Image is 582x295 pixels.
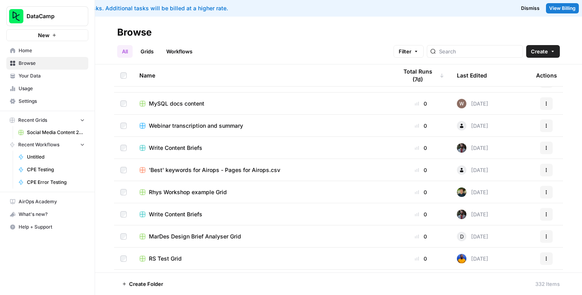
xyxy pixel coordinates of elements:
span: DataCamp [27,12,74,20]
span: CPE Error Testing [27,179,85,186]
span: View Billing [549,5,576,12]
span: Recent Workflows [18,141,59,148]
a: Your Data [6,70,88,82]
button: Dismiss [518,3,543,13]
span: CPE Testing [27,166,85,173]
div: 0 [398,233,444,240]
img: jwbfb6rpxh8i8iyjsx6c6sndq6te [457,143,466,153]
div: [DATE] [457,143,488,153]
a: Social Media Content 2025 [15,126,88,139]
div: 332 Items [535,280,560,288]
a: Webinar transcription and summary [139,122,385,130]
a: Untitled [15,151,88,163]
span: 'Best' keywords for Airops - Pages for Airops.csv [149,166,280,174]
div: [DATE] [457,232,488,241]
div: 0 [398,144,444,152]
span: Untitled [27,153,85,161]
span: Usage [19,85,85,92]
input: Search [439,47,519,55]
span: Filter [399,47,411,55]
div: [DATE] [457,187,488,197]
img: jwbfb6rpxh8i8iyjsx6c6sndq6te [457,210,466,219]
a: Browse [6,57,88,70]
div: [DATE] [457,121,488,130]
button: Recent Grids [6,114,88,126]
div: 0 [398,210,444,218]
span: Write Content Briefs [149,144,202,152]
div: [DATE] [457,99,488,108]
img: DataCamp Logo [9,9,23,23]
a: CPE Error Testing [15,176,88,189]
button: Filter [394,45,424,58]
a: View Billing [546,3,579,13]
div: 0 [398,188,444,196]
a: Workflows [162,45,197,58]
div: [DATE] [457,165,488,175]
div: 0 [398,166,444,174]
span: MarDes Design Brief Analyser Grid [149,233,241,240]
button: Workspace: DataCamp [6,6,88,26]
button: What's new? [6,208,88,221]
span: RS Test Grid [149,255,182,263]
div: Name [139,64,385,86]
div: [DATE] [457,210,488,219]
span: Write Content Briefs [149,210,202,218]
a: Settings [6,95,88,108]
a: MarDes Design Brief Analyser Grid [139,233,385,240]
a: Usage [6,82,88,95]
div: 0 [398,122,444,130]
a: RS Test Grid [139,255,385,263]
span: Webinar transcription and summary [149,122,243,130]
div: Last Edited [457,64,487,86]
a: Write Content Briefs [139,144,385,152]
span: Dismiss [521,5,540,12]
img: 8qfz5d1gf5mao9nf75lnu3utv4tr [457,254,466,263]
a: Rhys Workshop example Grid [139,188,385,196]
img: otvsmcihctxzw9magmud1ryisfe4 [457,187,466,197]
span: Settings [19,98,85,105]
div: You've used your included tasks. Additional tasks will be billed at a higher rate. [6,4,371,12]
img: f3w7t3l7l3z02p7glxeuj9x88y1o [457,99,466,108]
a: AirOps Academy [6,195,88,208]
a: MySQL docs content [139,100,385,108]
a: Grids [136,45,158,58]
span: Create Folder [129,280,163,288]
button: Recent Workflows [6,139,88,151]
a: Home [6,44,88,57]
span: MySQL docs content [149,100,204,108]
span: D [460,233,464,240]
button: Create Folder [117,278,168,290]
a: All [117,45,133,58]
div: What's new? [7,208,88,220]
span: Help + Support [19,223,85,231]
div: 0 [398,255,444,263]
button: Create [526,45,560,58]
button: New [6,29,88,41]
span: New [38,31,49,39]
div: Actions [536,64,557,86]
a: 'Best' keywords for Airops - Pages for Airops.csv [139,166,385,174]
span: Rhys Workshop example Grid [149,188,227,196]
span: Recent Grids [18,117,47,124]
a: CPE Testing [15,163,88,176]
span: AirOps Academy [19,198,85,205]
div: [DATE] [457,254,488,263]
span: Browse [19,60,85,67]
button: Help + Support [6,221,88,233]
a: Write Content Briefs [139,210,385,218]
span: Create [531,47,548,55]
div: Browse [117,26,152,39]
span: Your Data [19,72,85,79]
span: Home [19,47,85,54]
div: Total Runs (7d) [398,64,444,86]
div: 0 [398,100,444,108]
span: Social Media Content 2025 [27,129,85,136]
